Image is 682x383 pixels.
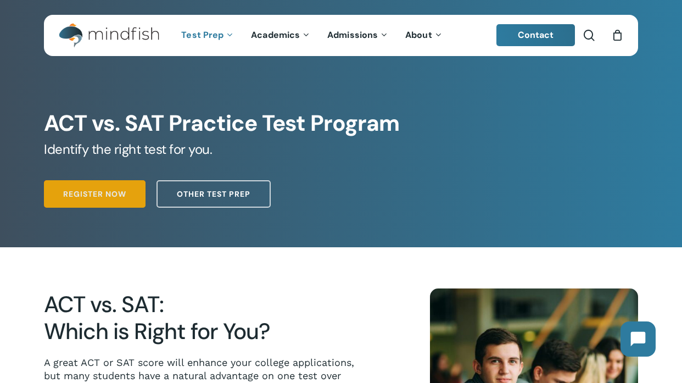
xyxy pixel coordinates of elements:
[44,110,638,137] h1: ACT vs. SAT Practice Test Program
[44,141,638,158] h5: Identify the right test for you.
[173,31,243,40] a: Test Prep
[405,29,432,41] span: About
[251,29,300,41] span: Academics
[177,188,250,199] span: Other Test Prep
[496,24,575,46] a: Contact
[181,29,223,41] span: Test Prep
[610,310,667,368] iframe: Chatbot
[243,31,319,40] a: Academics
[173,15,451,56] nav: Main Menu
[319,31,397,40] a: Admissions
[327,29,378,41] span: Admissions
[44,180,146,208] a: Register Now
[44,15,638,56] header: Main Menu
[63,188,126,199] span: Register Now
[611,29,623,41] a: Cart
[397,31,451,40] a: About
[518,29,554,41] span: Contact
[156,180,271,208] a: Other Test Prep
[44,291,357,346] h2: ACT vs. SAT: Which is Right for You?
